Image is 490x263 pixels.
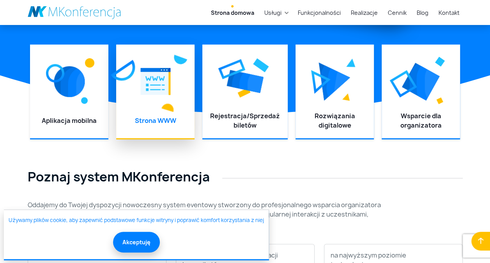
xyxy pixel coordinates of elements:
[389,70,417,98] img: Graficzny element strony
[402,63,440,101] img: Graficzny element strony
[9,217,264,224] a: Używamy plików cookie, aby zapewnić podstawowe funkcje witryny i poprawić komfort korzystania z niej
[135,116,176,125] a: Strona WWW
[173,52,188,65] img: Graficzny element strony
[253,58,269,72] img: Graficzny element strony
[46,64,64,82] img: Graficzny element strony
[226,70,264,93] img: Graficzny element strony
[261,5,285,20] a: Usługi
[210,112,280,130] a: Rejestracja/Sprzedaż biletów
[348,5,381,20] a: Realizacje
[28,169,463,184] h2: Poznaj system MKonferencja
[215,53,248,85] img: Graficzny element strony
[110,60,140,85] img: Graficzny element strony
[28,200,389,228] p: Oddajemy do Twojej dyspozycji nowoczesny system eventowy stworzony do profesjonalnego wsparcia or...
[436,97,443,104] img: Graficzny element strony
[81,97,88,104] img: Graficzny element strony
[140,64,170,99] img: Graficzny element strony
[385,5,410,20] a: Cennik
[42,116,97,125] a: Aplikacja mobilna
[319,62,350,101] img: Graficzny element strony
[435,57,445,67] img: Graficzny element strony
[208,5,257,20] a: Strona domowa
[400,112,441,130] a: Wsparcie dla organizatora
[295,5,344,20] a: Funkcjonalności
[160,103,174,115] img: Graficzny element strony
[414,5,432,20] a: Blog
[478,238,483,244] img: Wróć do początku
[314,112,355,130] a: Rozwiązania digitalowe
[435,5,463,20] a: Kontakt
[85,58,94,68] img: Graficzny element strony
[311,70,331,94] img: Graficzny element strony
[346,58,356,67] img: Graficzny element strony
[113,232,160,252] button: Akceptuję
[54,66,85,97] img: Graficzny element strony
